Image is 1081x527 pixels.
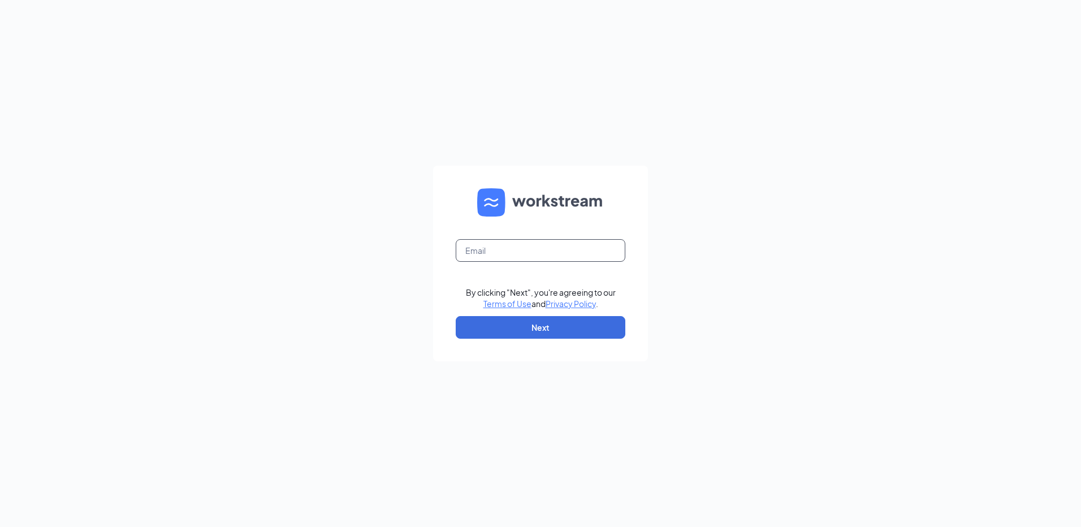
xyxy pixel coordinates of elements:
a: Privacy Policy [546,299,596,309]
button: Next [456,316,625,339]
div: By clicking "Next", you're agreeing to our and . [466,287,616,309]
input: Email [456,239,625,262]
img: WS logo and Workstream text [477,188,604,217]
a: Terms of Use [483,299,531,309]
